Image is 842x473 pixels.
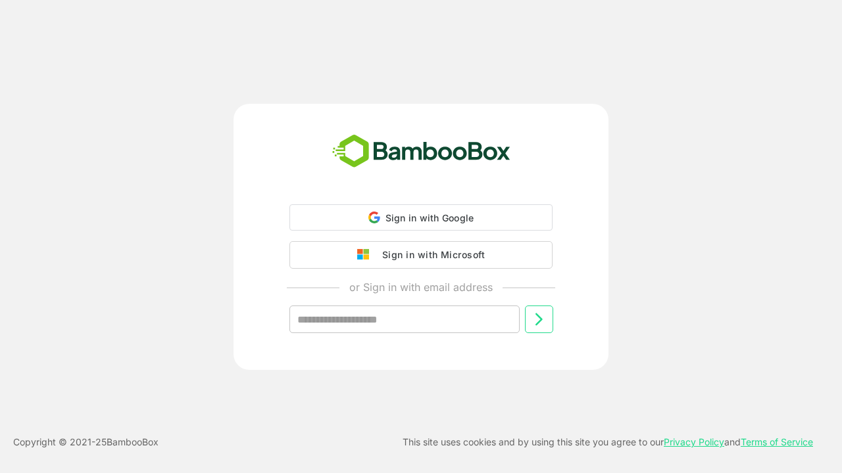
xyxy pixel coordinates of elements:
a: Terms of Service [741,436,813,447]
p: This site uses cookies and by using this site you agree to our and [403,434,813,450]
a: Privacy Policy [664,436,724,447]
div: Sign in with Google [289,204,553,231]
div: Sign in with Microsoft [376,246,485,263]
img: bamboobox [325,130,518,173]
img: google [357,249,376,261]
p: or Sign in with email address [349,279,493,295]
button: Sign in with Microsoft [289,241,553,269]
p: Copyright © 2021- 25 BambooBox [13,434,159,450]
span: Sign in with Google [385,212,474,223]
